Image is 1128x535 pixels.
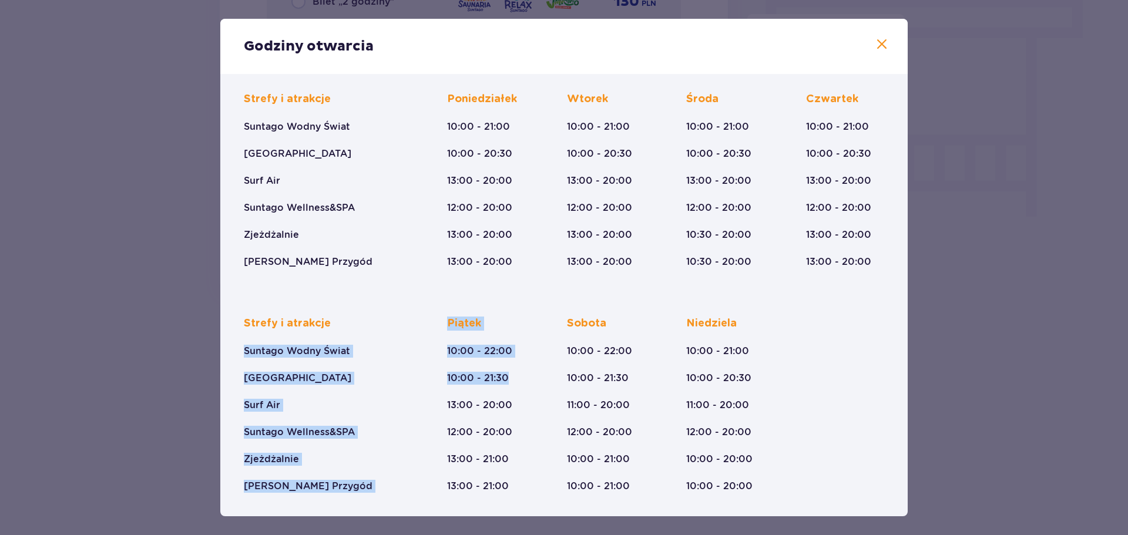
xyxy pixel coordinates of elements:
p: 13:00 - 20:00 [567,174,632,187]
p: 12:00 - 20:00 [447,201,512,214]
p: 13:00 - 20:00 [567,228,632,241]
p: 13:00 - 21:00 [447,480,509,493]
p: Strefy i atrakcje [244,92,331,106]
p: [PERSON_NAME] Przygód [244,255,372,268]
p: 13:00 - 20:00 [686,174,751,187]
p: 10:00 - 21:00 [567,120,630,133]
p: 10:00 - 21:00 [447,120,510,133]
p: 10:00 - 21:30 [447,372,509,385]
p: [GEOGRAPHIC_DATA] [244,147,351,160]
p: 10:00 - 21:00 [686,345,749,358]
p: 12:00 - 20:00 [567,201,632,214]
p: 10:00 - 21:30 [567,372,629,385]
p: 10:00 - 21:00 [567,453,630,466]
p: 10:00 - 22:00 [447,345,512,358]
p: Sobota [567,317,606,331]
p: Piątek [447,317,481,331]
p: Suntago Wodny Świat [244,120,350,133]
p: 10:00 - 20:00 [686,453,753,466]
p: 10:30 - 20:00 [686,255,751,268]
p: Surf Air [244,174,280,187]
p: Wtorek [567,92,608,106]
p: [PERSON_NAME] Przygód [244,480,372,493]
p: 13:00 - 20:00 [447,228,512,241]
p: 13:00 - 20:00 [806,174,871,187]
p: 11:00 - 20:00 [567,399,630,412]
p: 10:00 - 21:00 [806,120,869,133]
p: Poniedziałek [447,92,517,106]
p: Zjeżdżalnie [244,228,299,241]
p: Czwartek [806,92,858,106]
p: Suntago Wellness&SPA [244,201,355,214]
p: Suntago Wellness&SPA [244,426,355,439]
p: 12:00 - 20:00 [806,201,871,214]
p: 10:00 - 21:00 [567,480,630,493]
p: 12:00 - 20:00 [686,201,751,214]
p: 13:00 - 20:00 [806,255,871,268]
p: 13:00 - 20:00 [567,255,632,268]
p: 10:00 - 20:30 [806,147,871,160]
p: Strefy i atrakcje [244,317,331,331]
p: Niedziela [686,317,737,331]
p: 13:00 - 21:00 [447,453,509,466]
p: 10:00 - 22:00 [567,345,632,358]
p: 13:00 - 20:00 [806,228,871,241]
p: 10:00 - 21:00 [686,120,749,133]
p: Zjeżdżalnie [244,453,299,466]
p: 10:00 - 20:30 [686,372,751,385]
p: 10:00 - 20:30 [686,147,751,160]
p: Godziny otwarcia [244,38,374,55]
p: Środa [686,92,719,106]
p: Surf Air [244,399,280,412]
p: [GEOGRAPHIC_DATA] [244,372,351,385]
p: 11:00 - 20:00 [686,399,749,412]
p: 10:00 - 20:30 [447,147,512,160]
p: 12:00 - 20:00 [567,426,632,439]
p: 12:00 - 20:00 [686,426,751,439]
p: Suntago Wodny Świat [244,345,350,358]
p: 12:00 - 20:00 [447,426,512,439]
p: 13:00 - 20:00 [447,399,512,412]
p: 10:00 - 20:00 [686,480,753,493]
p: 13:00 - 20:00 [447,174,512,187]
p: 13:00 - 20:00 [447,255,512,268]
p: 10:00 - 20:30 [567,147,632,160]
p: 10:30 - 20:00 [686,228,751,241]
